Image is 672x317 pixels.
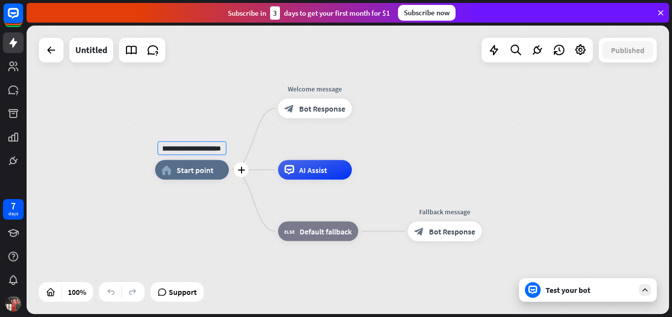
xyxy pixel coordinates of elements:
[270,6,280,20] div: 3
[398,5,456,21] div: Subscribe now
[429,227,475,236] span: Bot Response
[299,165,327,175] span: AI Assist
[11,202,16,210] div: 7
[177,165,214,175] span: Start point
[284,104,294,114] i: block_bot_response
[299,104,345,114] span: Bot Response
[602,41,653,59] button: Published
[300,227,352,236] span: Default fallback
[8,4,37,33] button: Open LiveChat chat widget
[3,199,24,220] a: 7 days
[75,38,107,62] div: Untitled
[238,167,245,173] i: plus
[414,227,424,236] i: block_bot_response
[65,284,89,300] div: 100%
[400,207,489,217] div: Fallback message
[169,284,197,300] span: Support
[284,227,295,236] i: block_fallback
[546,285,634,295] div: Test your bot
[8,210,18,217] div: days
[161,165,172,175] i: home_2
[228,6,390,20] div: Subscribe in days to get your first month for $1
[271,84,359,94] div: Welcome message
